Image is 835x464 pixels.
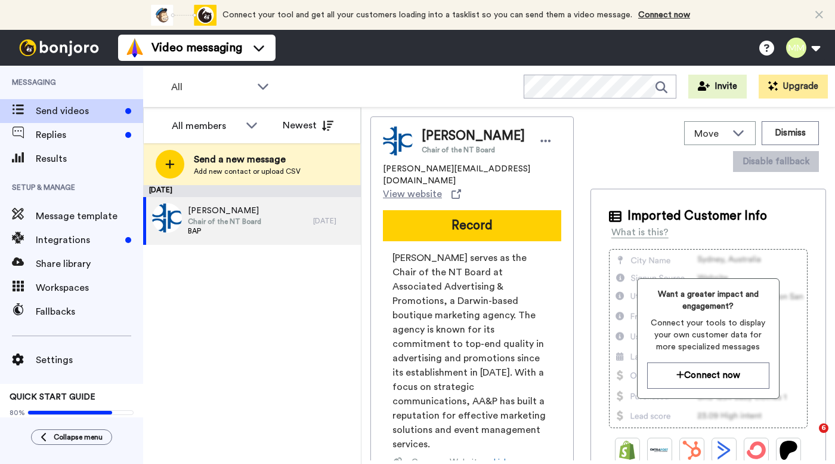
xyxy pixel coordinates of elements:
[188,217,261,226] span: Chair of the NT Board
[618,441,637,460] img: Shopify
[647,288,769,312] span: Want a greater impact and engagement?
[36,104,120,118] span: Send videos
[152,203,182,233] img: 7d1bce06-113c-4209-b348-a0174cca9366.png
[383,126,413,156] img: Image of Natalie Bell
[694,127,726,141] span: Move
[733,151,819,172] button: Disable fallback
[650,441,669,460] img: Ontraport
[819,423,828,433] span: 6
[188,205,261,217] span: [PERSON_NAME]
[383,210,561,241] button: Record
[779,441,798,460] img: Patreon
[222,11,632,19] span: Connect your tool and get all your customers loading into a tasklist so you can send them a video...
[611,225,669,239] div: What is this?
[715,441,734,460] img: ActiveCampaign
[36,128,120,142] span: Replies
[125,38,144,57] img: vm-color.svg
[392,251,552,451] span: [PERSON_NAME] serves as the Chair of the NT Board at Associated Advertising & Promotions, a Darwi...
[682,441,701,460] img: Hubspot
[36,152,143,166] span: Results
[10,393,95,401] span: QUICK START GUIDE
[638,11,690,19] a: Connect now
[313,216,355,226] div: [DATE]
[274,113,342,137] button: Newest
[31,429,112,445] button: Collapse menu
[647,317,769,353] span: Connect your tools to display your own customer data for more specialized messages
[36,257,143,271] span: Share library
[14,39,104,56] img: bj-logo-header-white.svg
[171,80,251,94] span: All
[151,39,242,56] span: Video messaging
[747,441,766,460] img: ConvertKit
[54,432,103,442] span: Collapse menu
[647,362,769,388] button: Connect now
[36,209,143,223] span: Message template
[143,185,361,197] div: [DATE]
[383,187,442,201] span: View website
[794,423,823,452] iframe: Intercom live chat
[688,75,747,99] button: Invite
[36,305,143,319] span: Fallbacks
[36,281,143,295] span: Workspaces
[194,152,301,167] span: Send a new message
[194,167,301,176] span: Add new contact or upload CSV
[151,5,217,26] div: animation
[10,408,25,417] span: 80%
[383,163,561,187] span: [PERSON_NAME][EMAIL_ADDRESS][DOMAIN_NAME]
[627,207,767,225] span: Imported Customer Info
[383,187,461,201] a: View website
[188,226,261,236] span: BAP
[422,127,525,145] span: [PERSON_NAME]
[422,145,525,155] span: Chair of the NT Board
[759,75,828,99] button: Upgrade
[762,121,819,145] button: Dismiss
[36,233,120,247] span: Integrations
[172,119,240,133] div: All members
[36,353,143,367] span: Settings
